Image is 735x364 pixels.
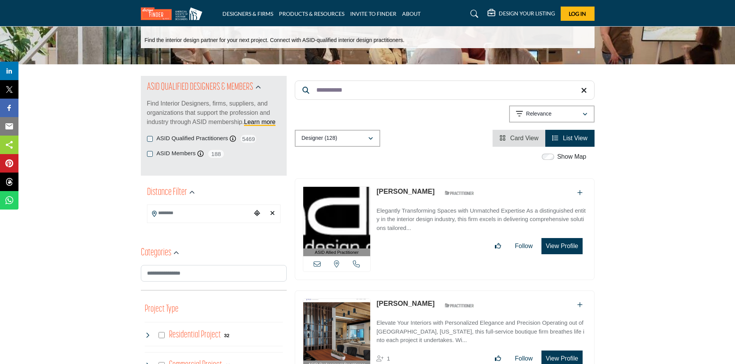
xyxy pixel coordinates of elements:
p: Jen Mauldin [376,299,434,309]
button: Project Type [145,302,179,317]
h2: ASID QUALIFIED DESIGNERS & MEMBERS [147,81,253,94]
p: Latanga Stevens [376,186,434,197]
li: List View [545,130,594,147]
img: Latanga Stevens [303,187,371,248]
span: 5469 [240,134,257,144]
b: 32 [224,333,229,338]
label: Show Map [557,152,586,161]
span: Card View [510,135,539,141]
div: 32 Results For Residential Project [224,332,229,339]
a: View List [552,135,587,141]
button: Log In [561,7,595,21]
p: Designer (128) [302,134,337,142]
button: Designer (128) [295,130,380,147]
a: Learn more [244,119,276,125]
a: Elevate Your Interiors with Personalized Elegance and Precision Operating out of [GEOGRAPHIC_DATA... [376,314,586,345]
label: ASID Members [157,149,196,158]
input: Search Category [141,265,287,282]
p: Relevance [526,110,551,118]
a: INVITE TO FINDER [350,10,396,17]
img: Jen Mauldin [303,299,371,361]
span: ASID Allied Practitioner [315,249,359,256]
p: Elegantly Transforming Spaces with Unmatched Expertise As a distinguished entity in the interior ... [376,206,586,233]
input: ASID Qualified Practitioners checkbox [147,136,153,142]
button: Follow [510,238,538,254]
button: Relevance [509,106,595,122]
h5: DESIGN YOUR LISTING [499,10,555,17]
label: ASID Qualified Practitioners [157,134,228,143]
button: Like listing [490,238,506,254]
a: ASID Allied Practitioner [303,187,371,257]
a: [PERSON_NAME] [376,300,434,307]
p: Elevate Your Interiors with Personalized Elegance and Precision Operating out of [GEOGRAPHIC_DATA... [376,319,586,345]
div: DESIGN YOUR LISTING [488,9,555,18]
p: Find Interior Designers, firms, suppliers, and organizations that support the profession and indu... [147,99,281,127]
a: Add To List [577,190,583,196]
img: Site Logo [141,7,206,20]
div: Followers [376,354,390,363]
h2: Distance Filter [147,186,187,200]
a: PRODUCTS & RESOURCES [279,10,344,17]
h2: Categories [141,246,171,260]
p: Find the interior design partner for your next project. Connect with ASID-qualified interior desi... [145,37,404,44]
a: Add To List [577,302,583,308]
input: Search Location [147,206,251,221]
input: Search Keyword [295,81,595,100]
a: Search [463,8,483,20]
li: Card View [493,130,545,147]
a: View Card [499,135,538,141]
img: ASID Qualified Practitioners Badge Icon [442,300,476,310]
div: Clear search location [267,205,278,222]
span: 188 [207,149,225,159]
span: Log In [569,10,586,17]
div: Choose your current location [251,205,263,222]
a: DESIGNERS & FIRMS [222,10,273,17]
button: View Profile [541,238,582,254]
a: [PERSON_NAME] [376,188,434,195]
span: 1 [387,355,390,362]
a: Elegantly Transforming Spaces with Unmatched Expertise As a distinguished entity in the interior ... [376,202,586,233]
h4: Residential Project: Types of projects range from simple residential renovations to highly comple... [169,328,221,342]
input: Select Residential Project checkbox [159,332,165,338]
input: ASID Members checkbox [147,151,153,157]
span: List View [563,135,588,141]
a: ABOUT [402,10,421,17]
img: ASID Qualified Practitioners Badge Icon [442,188,476,198]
